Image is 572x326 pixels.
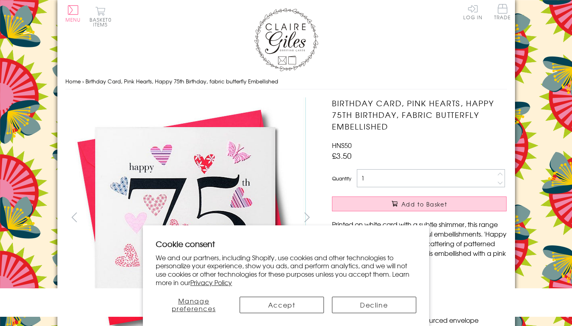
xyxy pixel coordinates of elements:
[332,175,351,182] label: Quantity
[156,297,231,313] button: Manage preferences
[85,77,278,85] span: Birthday Card, Pink Hearts, Happy 75th Birthday, fabric butterfly Embellished
[332,97,507,132] h1: Birthday Card, Pink Hearts, Happy 75th Birthday, fabric butterfly Embellished
[90,6,112,27] button: Basket0 items
[332,196,507,211] button: Add to Basket
[190,277,232,287] a: Privacy Policy
[65,5,81,22] button: Menu
[65,208,83,226] button: prev
[332,140,352,150] span: HNS50
[494,4,511,20] span: Trade
[65,77,81,85] a: Home
[332,150,352,161] span: £3.50
[494,4,511,21] a: Trade
[240,297,324,313] button: Accept
[156,253,416,287] p: We and our partners, including Shopify, use cookies and other technologies to personalize your ex...
[156,238,416,249] h2: Cookie consent
[254,8,318,71] img: Claire Giles Greetings Cards
[65,73,507,90] nav: breadcrumbs
[401,200,447,208] span: Add to Basket
[463,4,482,20] a: Log In
[298,208,316,226] button: next
[93,16,112,28] span: 0 items
[65,16,81,23] span: Menu
[332,219,507,267] p: Printed on white card with a subtle shimmer, this range has large graphics and beautiful embellis...
[82,77,84,85] span: ›
[332,297,416,313] button: Decline
[172,296,216,313] span: Manage preferences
